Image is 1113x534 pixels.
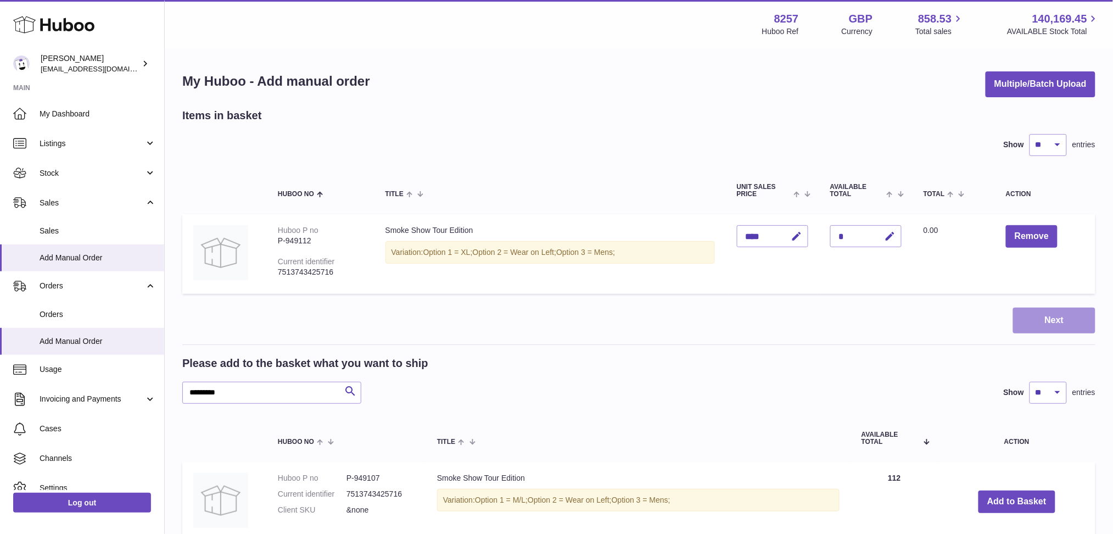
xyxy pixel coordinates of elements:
div: Action [1006,191,1084,198]
div: Currency [842,26,873,37]
img: don@skinsgolf.com [13,55,30,72]
div: P-949112 [278,236,363,246]
span: Option 2 = Wear on Left; [473,248,557,257]
span: Unit Sales Price [737,183,791,198]
dd: 7513743425716 [346,489,415,499]
img: Smoke Show Tour Edition [193,473,248,528]
span: Settings [40,483,156,493]
span: AVAILABLE Total [830,183,885,198]
td: Smoke Show Tour Edition [374,214,726,294]
label: Show [1004,387,1024,398]
strong: GBP [849,12,872,26]
span: Add Manual Order [40,253,156,263]
span: Option 2 = Wear on Left; [528,496,612,504]
span: 858.53 [918,12,952,26]
label: Show [1004,140,1024,150]
h2: Items in basket [182,108,262,123]
h2: Please add to the basket what you want to ship [182,356,428,371]
div: Huboo P no [278,226,318,235]
dt: Current identifier [278,489,346,499]
span: Cases [40,424,156,434]
div: Variation: [385,241,715,264]
span: 140,169.45 [1032,12,1087,26]
span: entries [1072,387,1095,398]
a: Log out [13,493,151,513]
div: Variation: [437,489,840,511]
div: Huboo Ref [762,26,799,37]
span: [EMAIL_ADDRESS][DOMAIN_NAME] [41,64,161,73]
span: Option 3 = Mens; [612,496,670,504]
span: Title [437,438,455,446]
span: Total [924,191,945,198]
span: Sales [40,226,156,236]
span: Add Manual Order [40,336,156,347]
th: Action [938,420,1095,457]
span: Sales [40,198,144,208]
span: Listings [40,138,144,149]
span: Total sales [915,26,964,37]
span: Huboo no [278,438,314,446]
span: Huboo no [278,191,314,198]
span: Channels [40,453,156,464]
button: Remove [1006,225,1058,248]
span: AVAILABLE Stock Total [1007,26,1100,37]
span: AVAILABLE Total [862,431,918,446]
span: Stock [40,168,144,179]
span: Option 1 = XL; [423,248,473,257]
div: 7513743425716 [278,267,363,277]
div: [PERSON_NAME] [41,53,139,74]
span: 0.00 [924,226,938,235]
span: Invoicing and Payments [40,394,144,404]
dd: &none [346,505,415,515]
dt: Client SKU [278,505,346,515]
span: Orders [40,281,144,291]
strong: 8257 [774,12,799,26]
span: entries [1072,140,1095,150]
span: Orders [40,309,156,320]
img: Smoke Show Tour Edition [193,225,248,280]
button: Add to Basket [978,491,1055,513]
span: Usage [40,364,156,375]
span: My Dashboard [40,109,156,119]
dd: P-949107 [346,473,415,483]
a: 858.53 Total sales [915,12,964,37]
h1: My Huboo - Add manual order [182,73,370,90]
button: Next [1013,308,1095,333]
span: Option 1 = M/L; [475,496,528,504]
div: Current identifier [278,257,335,266]
dt: Huboo P no [278,473,346,483]
button: Multiple/Batch Upload [986,71,1095,97]
span: Title [385,191,404,198]
a: 140,169.45 AVAILABLE Stock Total [1007,12,1100,37]
span: Option 3 = Mens; [556,248,615,257]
